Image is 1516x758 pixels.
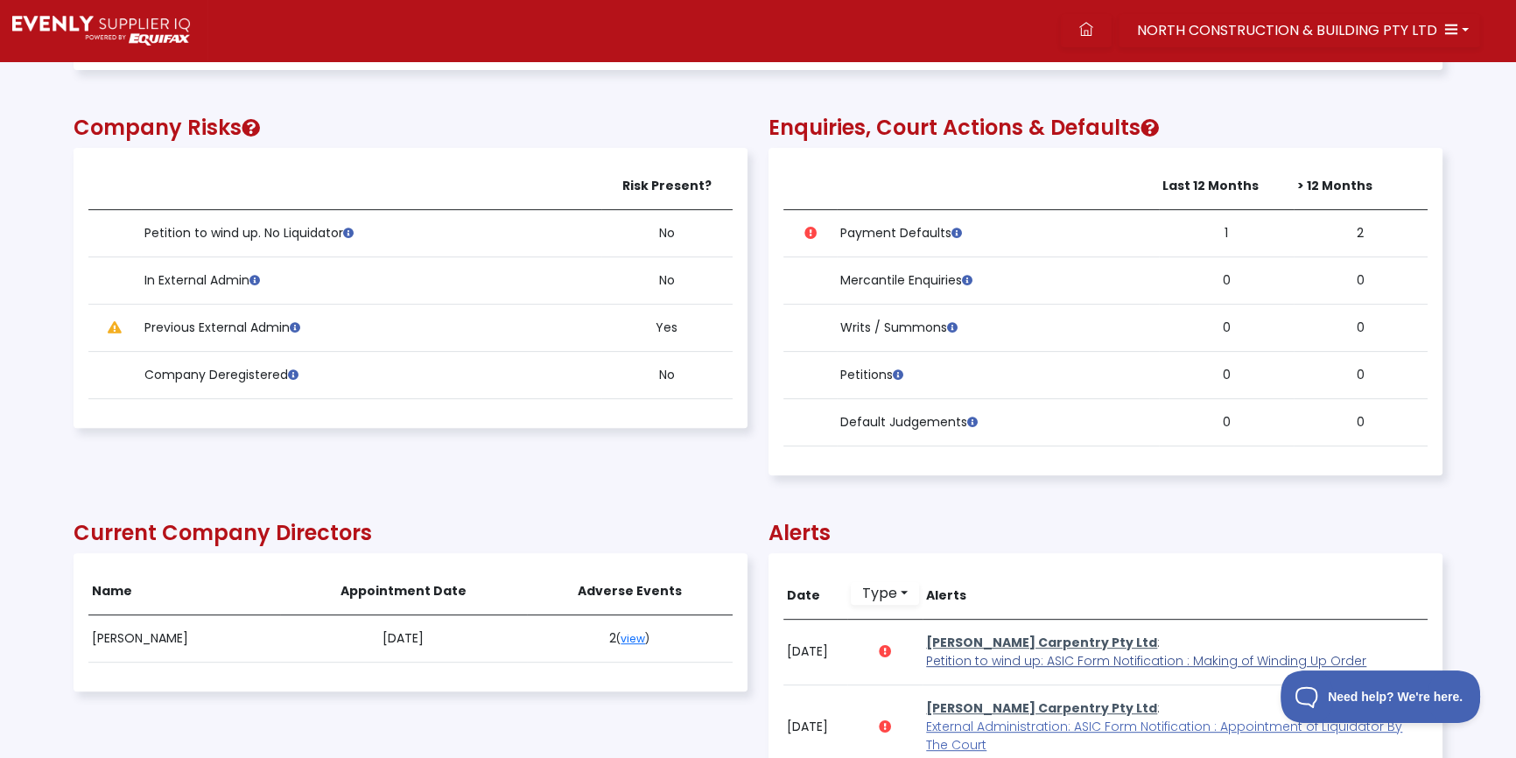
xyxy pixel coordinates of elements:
[926,718,1402,754] a: External Administration: ASIC Form Notification : Appointment of Liquidator By The Court
[837,257,1159,305] td: Mercantile Enquiries
[527,614,733,662] td: 2
[141,305,601,352] td: Previous External Admin
[1159,305,1293,352] td: 0
[74,116,747,141] h2: Company Risks
[141,352,601,399] td: Company Deregistered
[837,210,1159,257] td: Payment Defaults
[926,652,1366,670] a: Petition to wind up: ASIC Form Notification : Making of Winding Up Order
[1294,257,1428,305] td: 0
[1294,399,1428,446] td: 0
[527,568,733,615] th: Adverse Events
[926,634,1157,651] a: [PERSON_NAME] Carpentry Pty Ltd
[656,319,677,336] span: Yes
[1159,257,1293,305] td: 0
[926,699,1424,754] p: :
[616,631,649,646] small: ( )
[141,210,601,257] td: Petition to wind up. No Liquidator
[1159,163,1293,210] th: Last 12 Months
[769,116,1442,141] h2: Enquiries, Court Actions & Defaults
[1294,305,1428,352] td: 0
[1137,20,1437,40] span: NORTH CONSTRUCTION & BUILDING PTY LTD
[601,163,733,210] th: Risk Present?
[1294,352,1428,399] td: 0
[1281,670,1481,723] iframe: Toggle Customer Support
[280,614,527,662] td: [DATE]
[837,352,1159,399] td: Petitions
[88,614,280,662] td: [PERSON_NAME]
[659,271,675,289] span: No
[923,568,1428,620] th: Alerts
[1159,399,1293,446] td: 0
[88,568,280,615] th: Name
[1159,352,1293,399] td: 0
[74,521,747,546] h2: Current Company Directors
[851,582,919,605] a: Type
[1294,163,1428,210] th: > 12 Months
[769,521,1442,546] h2: Alerts
[621,631,645,646] a: view
[837,399,1159,446] td: Default Judgements
[783,619,847,684] td: [DATE]
[926,699,1157,717] a: [PERSON_NAME] Carpentry Pty Ltd
[783,568,847,620] th: Date
[926,634,1424,670] p: :
[12,16,190,46] img: Supply Predict
[1119,14,1480,47] button: NORTH CONSTRUCTION & BUILDING PTY LTD
[141,257,601,305] td: In External Admin
[837,305,1159,352] td: Writs / Summons
[1294,210,1428,257] td: 2
[659,224,675,242] span: No
[659,366,675,383] span: No
[280,568,527,615] th: Appointment Date
[1159,210,1293,257] td: 1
